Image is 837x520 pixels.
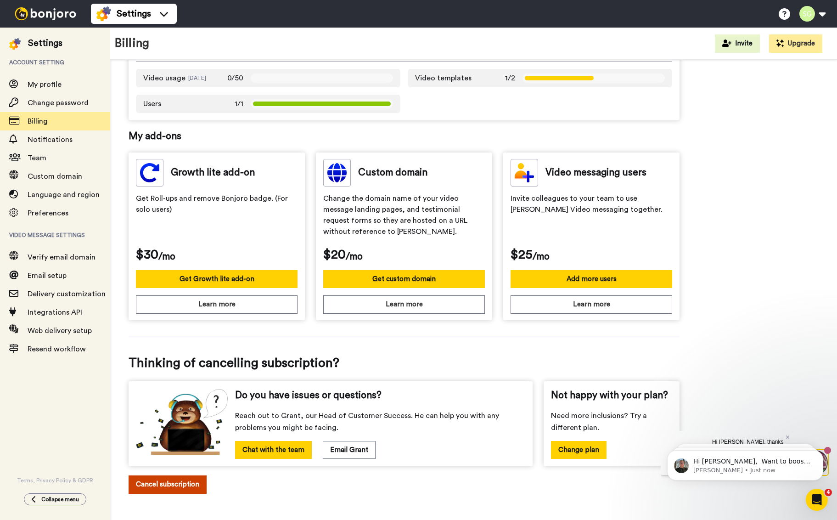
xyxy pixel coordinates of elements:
[551,389,668,402] span: Not happy with your plan?
[1,2,26,27] img: 3183ab3e-59ed-45f6-af1c-10226f767056-1659068401.jpg
[511,159,538,187] img: team-members.svg
[129,354,680,372] span: Thinking of cancelling subscription?
[28,136,73,143] span: Notifications
[323,159,351,187] img: custom-domain.svg
[825,489,832,496] span: 4
[171,166,255,180] span: Growth lite add-on
[136,389,228,455] img: cs-bear.png
[235,410,525,434] span: Reach out to Grant, our Head of Customer Success. He can help you with any problems you might be ...
[511,193,672,239] span: Invite colleagues to your team to use [PERSON_NAME] Video messaging together.
[323,295,485,313] button: Learn more
[143,98,161,109] span: Users
[545,166,646,180] span: Video messaging users
[129,130,680,143] span: My add-ons
[28,290,106,298] span: Delivery customization
[551,441,607,459] button: Change plan
[806,489,828,511] iframe: Intercom live chat
[136,245,158,264] span: $30
[28,81,62,88] span: My profile
[136,270,298,288] button: Get Growth lite add-on
[28,327,92,334] span: Web delivery setup
[136,159,163,187] img: group-messaging.svg
[769,34,822,53] button: Upgrade
[533,250,550,264] span: /mo
[24,493,86,505] button: Collapse menu
[51,8,124,73] span: Hi [PERSON_NAME], thanks for joining us with a paid account! Wanted to say thanks in person, so p...
[28,345,86,353] span: Resend workflow
[346,250,363,264] span: /mo
[511,245,533,264] span: $25
[28,309,82,316] span: Integrations API
[511,295,672,313] button: Learn more
[11,7,80,20] img: bj-logo-header-white.svg
[41,496,79,503] span: Collapse menu
[235,441,312,459] button: Chat with the team
[129,475,207,493] button: Cancel subscription
[129,475,680,507] a: Cancel subscription
[188,75,206,81] span: [DATE]
[28,191,100,198] span: Language and region
[29,29,40,40] img: mute-white.svg
[40,27,157,107] span: Hi [PERSON_NAME], ​ Want to boost your Bonjoro view rates? Here's our help doc to assist with exa...
[551,410,672,434] span: Need more inclusions? Try a different plan.
[28,272,67,279] span: Email setup
[323,441,376,459] button: Email Grant
[358,166,427,180] span: Custom domain
[511,270,672,288] button: Add more users
[136,295,298,313] button: Learn more
[235,98,243,109] span: 1/1
[28,99,89,107] span: Change password
[505,73,515,84] span: 1/2
[28,154,46,162] span: Team
[415,73,472,84] span: Video templates
[28,209,68,217] span: Preferences
[715,34,760,53] button: Invite
[323,245,346,264] span: $20
[158,250,175,264] span: /mo
[28,118,48,125] span: Billing
[323,193,485,239] span: Change the domain name of your video message landing pages, and testimonial request forms so they...
[136,193,298,239] span: Get Roll-ups and remove Bonjoro badge. (For solo users)
[40,35,158,44] p: Message from James, sent Just now
[227,73,243,84] span: 0/50
[28,173,82,180] span: Custom domain
[115,37,149,50] h1: Billing
[96,6,111,21] img: settings-colored.svg
[653,431,837,495] iframe: Intercom notifications message
[117,7,151,20] span: Settings
[235,389,382,402] span: Do you have issues or questions?
[143,73,185,84] span: Video usage
[28,254,95,261] span: Verify email domain
[9,38,21,50] img: settings-colored.svg
[28,37,62,50] div: Settings
[323,270,485,288] button: Get custom domain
